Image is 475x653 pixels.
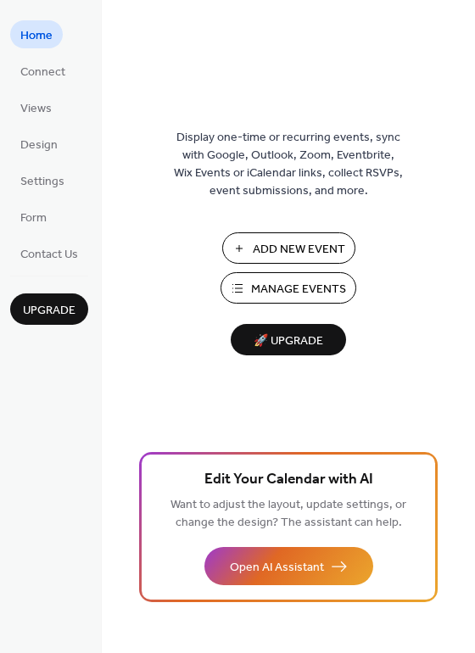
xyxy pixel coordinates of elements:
[20,64,65,81] span: Connect
[10,57,75,85] a: Connect
[204,468,373,492] span: Edit Your Calendar with AI
[20,137,58,154] span: Design
[10,203,57,231] a: Form
[204,547,373,585] button: Open AI Assistant
[170,494,406,534] span: Want to adjust the layout, update settings, or change the design? The assistant can help.
[10,293,88,325] button: Upgrade
[10,130,68,158] a: Design
[10,20,63,48] a: Home
[20,27,53,45] span: Home
[231,324,346,355] button: 🚀 Upgrade
[174,129,403,200] span: Display one-time or recurring events, sync with Google, Outlook, Zoom, Eventbrite, Wix Events or ...
[222,232,355,264] button: Add New Event
[20,246,78,264] span: Contact Us
[230,559,324,577] span: Open AI Assistant
[10,239,88,267] a: Contact Us
[251,281,346,299] span: Manage Events
[253,241,345,259] span: Add New Event
[10,166,75,194] a: Settings
[20,100,52,118] span: Views
[221,272,356,304] button: Manage Events
[10,93,62,121] a: Views
[20,209,47,227] span: Form
[23,302,75,320] span: Upgrade
[241,330,336,353] span: 🚀 Upgrade
[20,173,64,191] span: Settings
